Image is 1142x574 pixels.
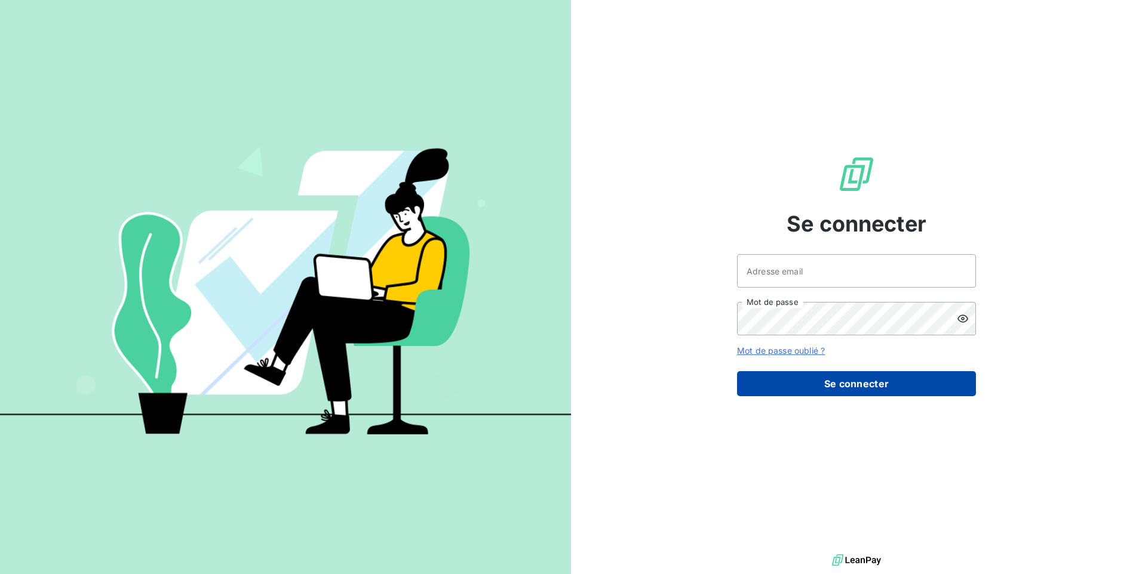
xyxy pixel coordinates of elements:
[737,254,976,288] input: placeholder
[737,371,976,396] button: Se connecter
[787,208,926,240] span: Se connecter
[832,551,881,569] img: logo
[837,155,876,193] img: Logo LeanPay
[737,345,825,356] a: Mot de passe oublié ?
